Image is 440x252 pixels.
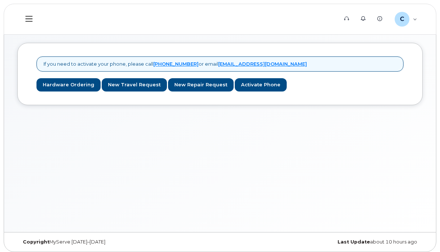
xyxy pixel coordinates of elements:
a: New Repair Request [168,78,234,92]
a: Activate Phone [235,78,287,92]
strong: Last Update [338,239,370,245]
div: MyServe [DATE]–[DATE] [17,239,220,245]
a: New Travel Request [102,78,167,92]
p: If you need to activate your phone, please call or email [43,61,307,68]
strong: Copyright [23,239,49,245]
a: [EMAIL_ADDRESS][DOMAIN_NAME] [218,61,307,67]
a: Hardware Ordering [36,78,101,92]
div: about 10 hours ago [220,239,423,245]
a: [PHONE_NUMBER] [153,61,199,67]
